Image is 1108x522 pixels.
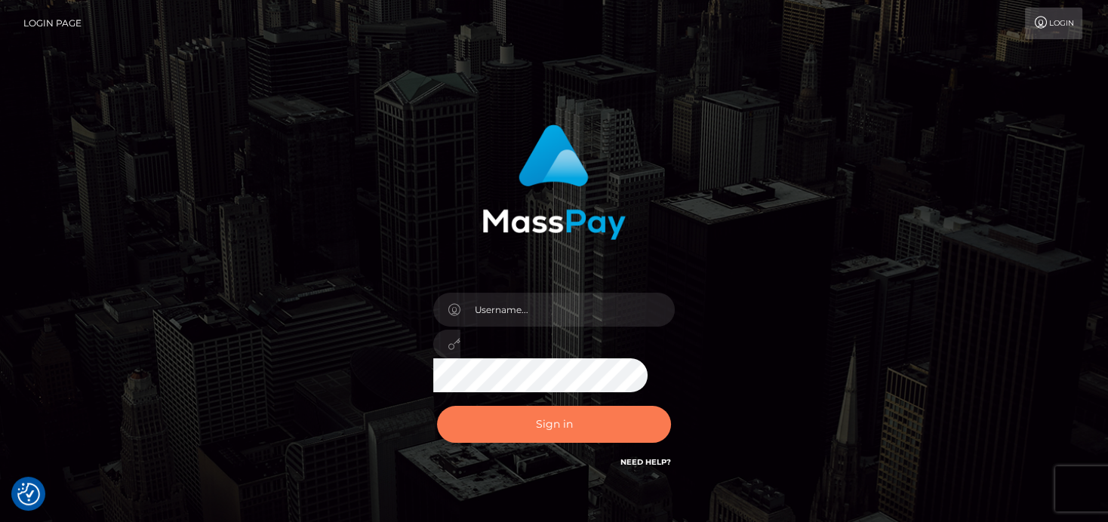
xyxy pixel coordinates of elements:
[17,483,40,505] button: Consent Preferences
[482,124,626,240] img: MassPay Login
[437,406,671,443] button: Sign in
[460,293,675,327] input: Username...
[17,483,40,505] img: Revisit consent button
[620,457,671,467] a: Need Help?
[23,8,82,39] a: Login Page
[1025,8,1082,39] a: Login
